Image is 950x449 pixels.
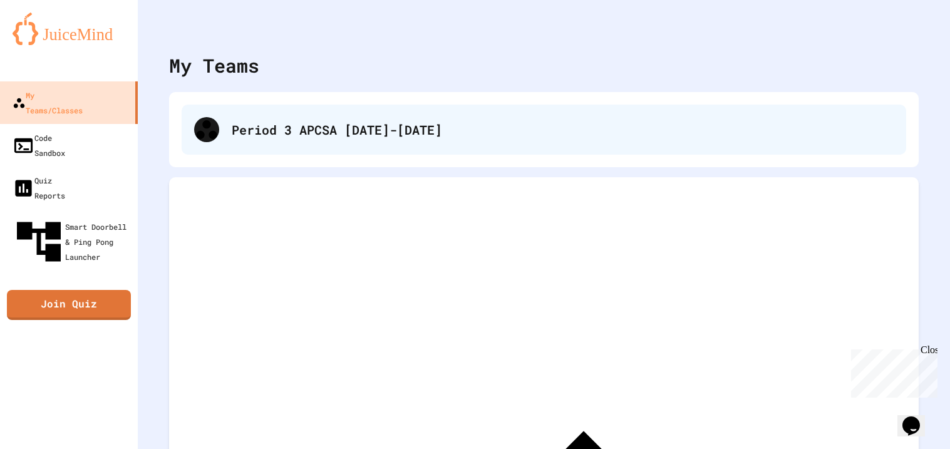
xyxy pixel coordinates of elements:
div: My Teams [169,51,259,80]
div: Code Sandbox [13,130,65,160]
div: Chat with us now!Close [5,5,86,80]
iframe: chat widget [897,399,937,436]
img: logo-orange.svg [13,13,125,45]
iframe: chat widget [846,344,937,398]
div: Quiz Reports [13,173,65,203]
div: My Teams/Classes [13,88,83,118]
a: Join Quiz [7,290,131,320]
div: Period 3 APCSA [DATE]-[DATE] [232,120,894,139]
div: Smart Doorbell & Ping Pong Launcher [13,215,133,268]
div: Period 3 APCSA [DATE]-[DATE] [182,105,906,155]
